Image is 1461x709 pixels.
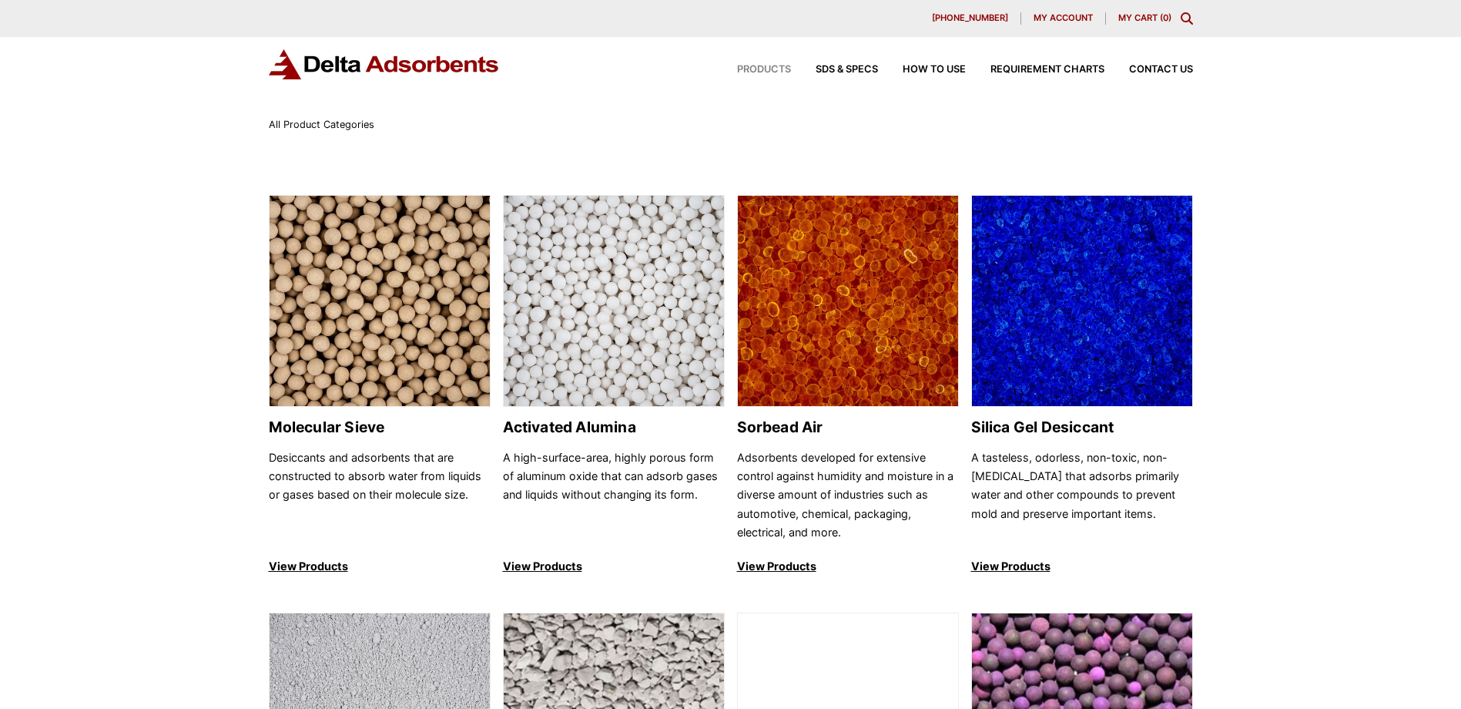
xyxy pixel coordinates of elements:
h2: Silica Gel Desiccant [971,418,1193,436]
p: View Products [971,557,1193,576]
a: Products [712,65,791,75]
img: Activated Alumina [504,196,724,408]
p: View Products [737,557,959,576]
span: 0 [1163,12,1168,23]
img: Silica Gel Desiccant [972,196,1192,408]
h2: Molecular Sieve [269,418,491,436]
a: Contact Us [1104,65,1193,75]
a: Sorbead Air Sorbead Air Adsorbents developed for extensive control against humidity and moisture ... [737,195,959,576]
div: Toggle Modal Content [1181,12,1193,25]
p: Adsorbents developed for extensive control against humidity and moisture in a diverse amount of i... [737,449,959,543]
span: SDS & SPECS [816,65,878,75]
span: How to Use [903,65,966,75]
img: Molecular Sieve [270,196,490,408]
p: A high-surface-area, highly porous form of aluminum oxide that can adsorb gases and liquids witho... [503,449,725,543]
a: [PHONE_NUMBER] [920,12,1021,25]
a: Silica Gel Desiccant Silica Gel Desiccant A tasteless, odorless, non-toxic, non-[MEDICAL_DATA] th... [971,195,1193,576]
span: All Product Categories [269,119,374,130]
span: Requirement Charts [990,65,1104,75]
img: Delta Adsorbents [269,49,500,79]
p: View Products [503,557,725,576]
a: Requirement Charts [966,65,1104,75]
span: Products [737,65,791,75]
a: Activated Alumina Activated Alumina A high-surface-area, highly porous form of aluminum oxide tha... [503,195,725,576]
h2: Sorbead Air [737,418,959,436]
p: Desiccants and adsorbents that are constructed to absorb water from liquids or gases based on the... [269,449,491,543]
span: Contact Us [1129,65,1193,75]
a: How to Use [878,65,966,75]
span: My account [1034,14,1093,22]
a: Molecular Sieve Molecular Sieve Desiccants and adsorbents that are constructed to absorb water fr... [269,195,491,576]
a: My account [1021,12,1106,25]
a: My Cart (0) [1118,12,1171,23]
h2: Activated Alumina [503,418,725,436]
p: View Products [269,557,491,576]
p: A tasteless, odorless, non-toxic, non-[MEDICAL_DATA] that adsorbs primarily water and other compo... [971,449,1193,543]
img: Sorbead Air [738,196,958,408]
span: [PHONE_NUMBER] [932,14,1008,22]
a: SDS & SPECS [791,65,878,75]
